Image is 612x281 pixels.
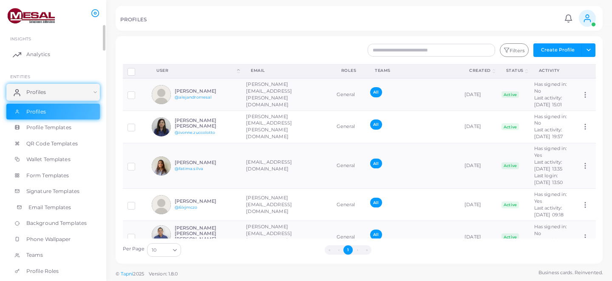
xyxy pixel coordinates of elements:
[26,267,59,275] span: Profile Roles
[534,81,567,94] span: Has signed in: No
[241,221,331,253] td: [PERSON_NAME][EMAIL_ADDRESS][PERSON_NAME][DOMAIN_NAME]
[175,130,215,135] a: @ivonne.zuccolotto
[539,68,568,74] div: activity
[241,143,331,189] td: [EMAIL_ADDRESS][DOMAIN_NAME]
[460,78,497,111] td: [DATE]
[157,245,170,255] input: Search for option
[375,68,450,74] div: Teams
[534,114,567,126] span: Has signed in: No
[26,140,78,148] span: QR Code Templates
[534,224,567,236] span: Has signed in: No
[6,247,100,263] a: Teams
[332,221,366,253] td: General
[500,43,529,57] button: Filters
[534,95,562,108] span: Last activity: [DATE] 15:01
[26,88,46,96] span: Profiles
[175,95,212,99] a: @alejandromesal
[6,215,100,231] a: Background Templates
[332,111,366,143] td: General
[534,145,567,158] span: Has signed in: Yes
[152,225,171,244] img: avatar
[152,85,171,104] img: avatar
[6,84,100,101] a: Profiles
[116,270,178,278] span: ©
[6,167,100,184] a: Form Templates
[6,46,100,63] a: Analytics
[121,271,133,277] a: Tapni
[6,263,100,279] a: Profile Roles
[370,87,382,97] span: All
[175,205,198,210] a: @6lxjmczo
[251,68,322,74] div: Email
[123,64,147,78] th: Row-selection
[123,246,145,253] label: Per Page
[460,143,497,189] td: [DATE]
[538,269,603,276] span: Business cards. Reinvented.
[26,108,46,116] span: Profiles
[6,183,100,199] a: Signature Templates
[8,8,55,24] img: logo
[501,233,519,240] span: Active
[534,237,563,250] span: Last activity: [DATE] 19:07
[343,245,353,255] button: Go to page 1
[6,119,100,136] a: Profile Templates
[534,159,562,172] span: Last activity: [DATE] 13:35
[533,43,582,57] button: Create Profile
[133,270,144,278] span: 2025
[10,74,30,79] span: ENTITIES
[332,189,366,221] td: General
[152,246,156,255] span: 10
[28,204,71,211] span: Email Templates
[152,156,171,176] img: avatar
[120,17,147,23] h5: PROFILES
[241,111,331,143] td: [PERSON_NAME][EMAIL_ADDRESS][PERSON_NAME][DOMAIN_NAME]
[26,124,71,131] span: Profile Templates
[152,117,171,136] img: avatar
[332,78,366,111] td: General
[147,243,181,257] div: Search for option
[183,245,513,255] ul: Pagination
[460,221,497,253] td: [DATE]
[460,111,497,143] td: [DATE]
[332,143,366,189] td: General
[26,156,71,163] span: Wallet Templates
[241,78,331,111] td: [PERSON_NAME][EMAIL_ADDRESS][PERSON_NAME][DOMAIN_NAME]
[26,236,71,243] span: Phone Wallpaper
[370,230,382,239] span: All
[501,202,519,208] span: Active
[175,225,237,242] h6: [PERSON_NAME] [PERSON_NAME] [PERSON_NAME]
[6,231,100,247] a: Phone Wallpaper
[501,91,519,98] span: Active
[175,88,237,94] h6: [PERSON_NAME]
[534,127,563,139] span: Last activity: [DATE] 19:57
[341,68,357,74] div: Roles
[370,159,382,168] span: All
[534,205,564,218] span: Last activity: [DATE] 09:18
[26,251,43,259] span: Teams
[10,36,31,41] span: INSIGHTS
[506,68,524,74] div: Status
[370,119,382,129] span: All
[469,68,491,74] div: Created
[26,219,87,227] span: Background Templates
[501,123,519,130] span: Active
[175,199,237,204] h6: [PERSON_NAME]
[149,271,178,277] span: Version: 1.8.0
[6,151,100,167] a: Wallet Templates
[26,172,69,179] span: Form Templates
[241,189,331,221] td: [PERSON_NAME][EMAIL_ADDRESS][DOMAIN_NAME]
[501,162,519,169] span: Active
[6,136,100,152] a: QR Code Templates
[175,166,203,171] a: @fatima.silva
[534,191,567,204] span: Has signed in: Yes
[175,160,237,165] h6: [PERSON_NAME]
[370,198,382,207] span: All
[577,64,595,78] th: Action
[26,51,50,58] span: Analytics
[156,68,235,74] div: User
[152,195,171,214] img: avatar
[460,189,497,221] td: [DATE]
[26,187,79,195] span: Signature Templates
[175,118,237,129] h6: [PERSON_NAME] [PERSON_NAME]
